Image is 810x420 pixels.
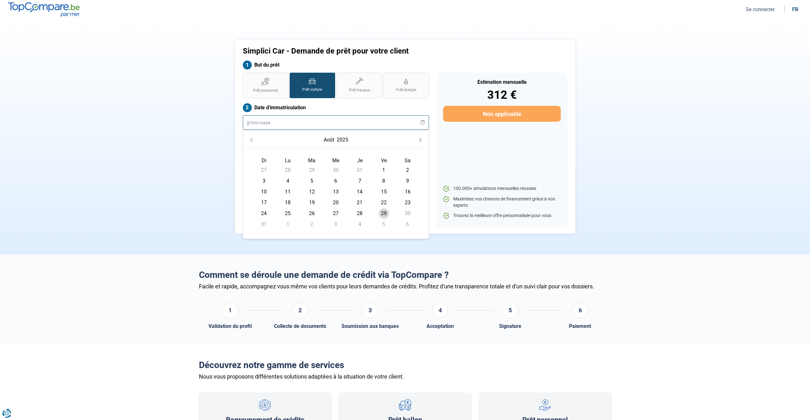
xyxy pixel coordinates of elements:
[348,165,372,176] td: 31
[432,302,448,318] div: 4
[252,176,276,186] td: 3
[283,187,293,197] span: 11
[744,6,777,13] button: Se connecter
[308,157,315,163] span: Ma
[199,270,611,280] h2: Comment se déroule une demande de crédit via TopCompare ?
[396,87,416,93] span: Prêt énergie
[259,399,271,411] img: Regroupement de crédits
[252,219,276,230] td: 31
[243,115,429,130] input: jj/mm/aaaa
[302,87,322,92] span: Prêt voiture
[569,323,591,329] div: Paiement
[199,373,611,380] div: Nous vous proposons différentes solutions adaptées à la situation de votre client.
[405,157,411,163] span: Sa
[355,198,365,208] span: 21
[348,219,372,230] td: 4
[443,213,560,219] li: Trouvez la meilleure offre personnalisée pour vous
[276,208,300,219] td: 25
[300,176,324,186] td: 5
[283,176,293,186] span: 4
[274,323,326,329] div: Collecte de documents
[355,187,365,197] span: 14
[253,88,278,93] span: Prêt personnel
[331,219,341,229] span: 3
[292,302,308,318] div: 2
[307,165,317,175] span: 29
[8,2,80,17] img: TopCompare.be
[443,106,560,122] button: Non applicable
[443,196,560,208] li: Maximisez vos chances de financement grâce à nos experts
[348,197,372,208] td: 21
[403,187,413,197] span: 16
[252,186,276,197] td: 10
[396,219,419,230] td: 6
[355,208,365,219] span: 28
[276,197,300,208] td: 18
[331,165,341,175] span: 30
[222,302,238,318] div: 1
[499,323,521,329] div: Signature
[396,208,419,219] td: 30
[332,157,339,163] span: Me
[259,219,269,229] span: 31
[324,208,348,219] td: 27
[252,208,276,219] td: 24
[372,186,396,197] td: 15
[372,208,396,219] td: 29
[259,208,269,219] span: 24
[283,198,293,208] span: 18
[199,360,611,371] h2: Découvrez notre gamme de services
[331,198,341,208] span: 20
[355,165,365,175] span: 31
[276,176,300,186] td: 4
[324,197,348,208] td: 20
[243,61,429,69] label: But du prêt
[372,197,396,208] td: 22
[300,186,324,197] td: 12
[335,134,349,146] button: Choose Year
[348,208,372,219] td: 28
[379,208,389,219] span: 29
[259,198,269,208] span: 17
[322,134,335,146] button: Choose Month
[283,219,293,229] span: 1
[379,165,389,175] span: 1
[307,198,317,208] span: 19
[349,88,370,93] span: Prêt travaux
[285,157,291,163] span: Lu
[362,302,378,318] div: 3
[283,208,293,219] span: 25
[348,176,372,186] td: 7
[276,186,300,197] td: 11
[324,165,348,176] td: 30
[416,135,425,144] button: Next Month
[396,197,419,208] td: 23
[403,176,413,186] span: 9
[276,219,300,230] td: 1
[243,130,429,239] div: Choose Date
[243,103,429,112] label: Date d'immatriculation
[372,176,396,186] td: 8
[348,186,372,197] td: 14
[792,6,798,12] div: fr
[396,186,419,197] td: 16
[502,302,518,318] div: 5
[259,176,269,186] span: 3
[300,197,324,208] td: 19
[426,323,454,329] div: Acceptation
[324,219,348,230] td: 3
[357,157,363,163] span: Je
[403,198,413,208] span: 23
[539,399,551,411] img: Prêt personnel
[443,89,560,101] div: 312 €
[379,176,389,186] span: 8
[372,165,396,176] td: 1
[259,187,269,197] span: 10
[372,219,396,230] td: 5
[283,165,293,175] span: 28
[399,399,411,411] img: Prêt ballon
[572,302,588,318] div: 6
[208,323,252,329] div: Validation du profil
[342,323,399,329] div: Soumission aux banques
[331,208,341,219] span: 27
